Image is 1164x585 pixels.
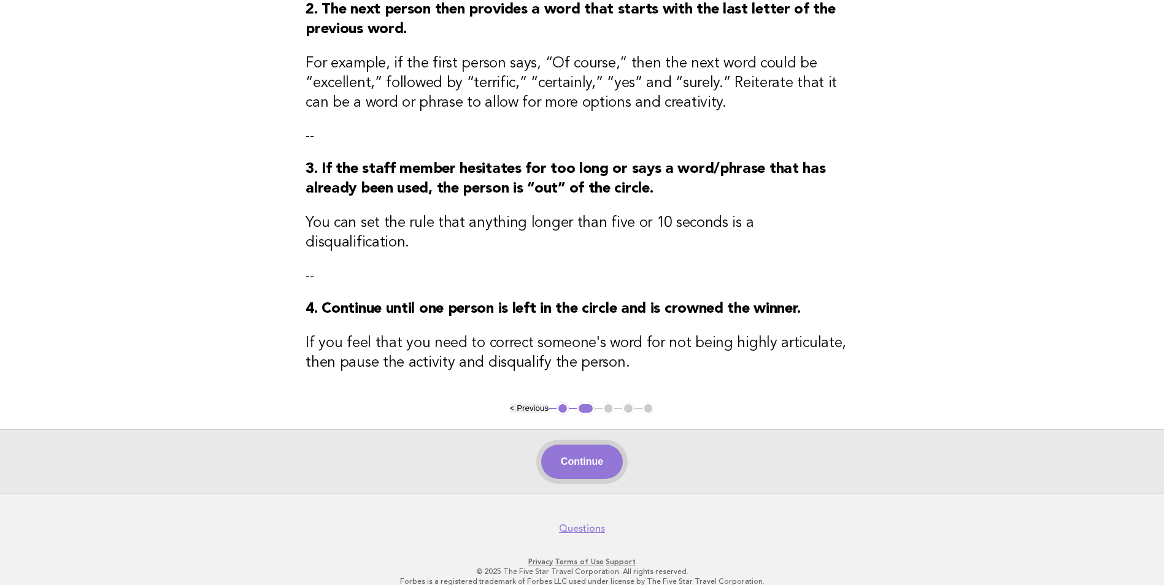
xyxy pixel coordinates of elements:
[306,267,858,285] p: --
[559,522,605,535] a: Questions
[207,567,958,576] p: © 2025 The Five Star Travel Corporation. All rights reserved.
[577,402,595,415] button: 2
[606,557,636,566] a: Support
[306,213,858,253] h3: You can set the rule that anything longer than five or 10 seconds is a disqualification.
[555,557,604,566] a: Terms of Use
[306,54,858,113] h3: For example, if the first person says, “Of course,” then the next word could be “excellent,” foll...
[306,128,858,145] p: --
[541,445,623,479] button: Continue
[528,557,553,566] a: Privacy
[306,162,825,196] strong: 3. If the staff member hesitates for too long or says a word/phrase that has already been used, t...
[306,302,801,316] strong: 4. Continue until one person is left in the circle and is crowned the winner.
[510,403,549,413] button: < Previous
[557,402,569,415] button: 1
[306,334,858,373] h3: If you feel that you need to correct someone's word for not being highly articulate, then pause t...
[207,557,958,567] p: · ·
[306,2,835,37] strong: 2. The next person then provides a word that starts with the last letter of the previous word.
